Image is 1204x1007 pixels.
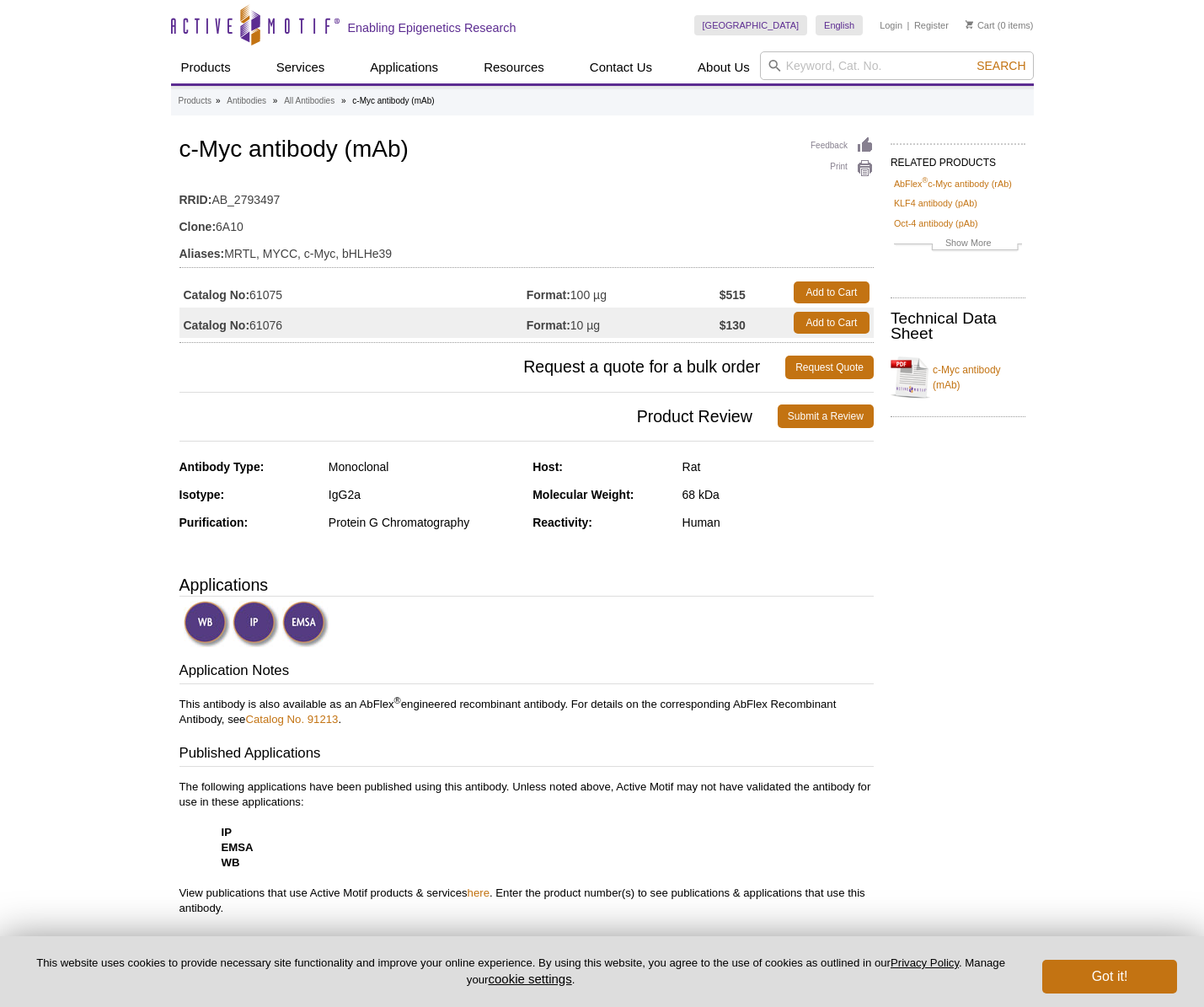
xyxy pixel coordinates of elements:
strong: Host: [532,460,563,474]
button: Search [971,58,1030,73]
img: Your Cart [966,20,973,29]
h2: Technical Data Sheet [891,311,1025,341]
a: Contact Us [580,51,662,83]
strong: IP [222,826,232,838]
a: Services [266,51,335,83]
td: 100 µg [527,277,720,308]
li: » [273,96,278,105]
a: Login [880,19,902,31]
strong: Isotype: [179,488,225,501]
button: cookie settings [488,972,571,986]
li: c-Myc antibody (mAb) [352,96,434,105]
h2: Enabling Epigenetics Research [348,20,516,35]
a: Cart [966,19,995,31]
td: MRTL, MYCC, c-Myc, bHLHe39 [179,236,874,263]
a: KLF4 antibody (pAb) [894,196,977,211]
a: here [468,886,490,899]
strong: $130 [720,318,746,333]
img: Electrophoretic Mobility Shift Assay Validated [282,601,329,647]
img: Western Blot Validated [184,601,230,647]
td: AB_2793497 [179,182,874,209]
strong: Purification: [179,516,249,529]
td: 6A10 [179,209,874,236]
a: AbFlex®c-Myc antibody (rAb) [894,176,1012,191]
a: English [816,15,863,35]
strong: Format: [527,287,570,303]
strong: EMSA [222,841,254,854]
td: 61076 [179,308,527,338]
a: Products [171,51,241,83]
strong: Aliases: [179,246,225,261]
span: Search [977,59,1025,72]
input: Keyword, Cat. No. [760,51,1034,80]
a: Resources [474,51,554,83]
strong: Clone: [179,219,217,234]
div: Monoclonal [329,459,520,474]
sup: ® [923,176,928,185]
h1: c-Myc antibody (mAb) [179,137,874,165]
h2: RELATED PRODUCTS [891,143,1025,174]
li: | [907,15,910,35]
a: Print [811,159,874,178]
a: Register [914,19,949,31]
a: About Us [688,51,760,83]
li: » [341,96,346,105]
a: Oct-4 antibody (pAb) [894,216,978,231]
div: Rat [682,459,874,474]
img: Immunoprecipitation Validated [233,601,279,647]
a: Feedback [811,137,874,155]
h3: Application Notes [179,661,874,684]
a: Products [179,94,211,109]
li: » [216,96,221,105]
strong: Reactivity: [532,516,592,529]
a: Add to Cart [794,312,870,334]
strong: Catalog No: [184,287,250,303]
a: All Antibodies [284,94,334,109]
div: Protein G Chromatography [329,515,520,530]
a: Applications [360,51,448,83]
a: Submit a Review [778,404,874,428]
strong: Antibody Type: [179,460,265,474]
div: Human [682,515,874,530]
sup: ® [394,694,401,704]
a: Request Quote [785,356,874,379]
p: This antibody is also available as an AbFlex engineered recombinant antibody. For details on the ... [179,697,874,727]
a: Show More [894,235,1022,254]
a: Privacy Policy [891,956,959,969]
h3: Immunogen [179,933,874,956]
a: [GEOGRAPHIC_DATA] [694,15,808,35]
a: Catalog No. 91213 [245,713,338,726]
a: Antibodies [227,94,266,109]
h3: Published Applications [179,743,874,767]
a: Add to Cart [794,281,870,303]
li: (0 items) [966,15,1034,35]
span: Request a quote for a bulk order [179,356,786,379]
span: Product Review [179,404,778,428]
strong: $515 [720,287,746,303]
div: IgG2a [329,487,520,502]
td: 10 µg [527,308,720,338]
strong: Format: [527,318,570,333]
td: 61075 [179,277,527,308]
strong: Molecular Weight: [532,488,634,501]
strong: WB [222,856,240,869]
div: 68 kDa [682,487,874,502]
strong: RRID: [179,192,212,207]
p: The following applications have been published using this antibody. Unless noted above, Active Mo... [179,779,874,916]
a: c-Myc antibody (mAb) [891,352,1025,403]
button: Got it! [1042,960,1177,994]
h3: Applications [179,572,874,597]
strong: Catalog No: [184,318,250,333]
p: This website uses cookies to provide necessary site functionality and improve your online experie... [27,956,1014,988]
